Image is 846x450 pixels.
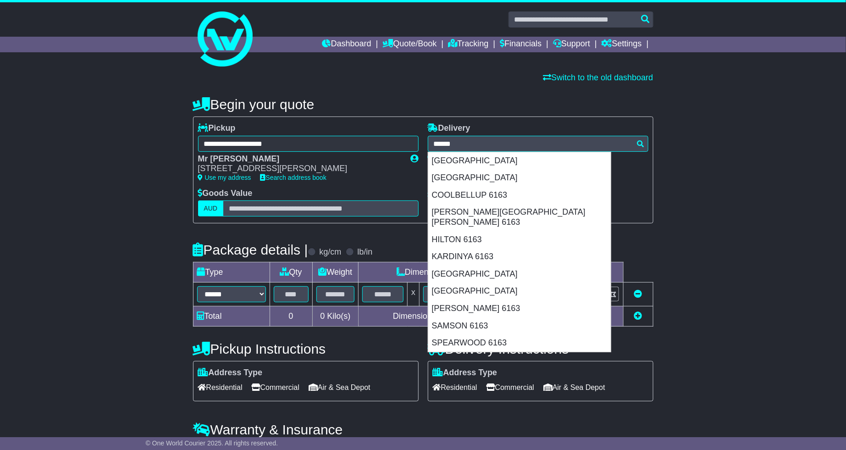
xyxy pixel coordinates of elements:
label: Pickup [198,123,236,133]
td: Qty [270,262,312,283]
div: [GEOGRAPHIC_DATA] [428,266,611,283]
div: [PERSON_NAME][GEOGRAPHIC_DATA][PERSON_NAME] 6163 [428,204,611,231]
div: [GEOGRAPHIC_DATA] [428,169,611,187]
span: Commercial [487,380,534,394]
typeahead: Please provide city [428,136,648,152]
span: Residential [198,380,243,394]
a: Use my address [198,174,251,181]
a: Dashboard [322,37,371,52]
a: Search address book [260,174,326,181]
div: SAMSON 6163 [428,317,611,335]
span: Air & Sea Depot [309,380,370,394]
td: Kilo(s) [312,306,359,327]
label: Address Type [433,368,498,378]
label: lb/in [357,247,372,257]
h4: Begin your quote [193,97,653,112]
div: SPEARWOOD 6163 [428,334,611,352]
div: [GEOGRAPHIC_DATA] [428,152,611,170]
label: AUD [198,200,224,217]
div: Mr [PERSON_NAME] [198,154,402,164]
div: [GEOGRAPHIC_DATA] [428,283,611,300]
div: HILTON 6163 [428,231,611,249]
label: Delivery [428,123,470,133]
td: x [408,283,420,306]
a: Remove this item [634,289,642,299]
td: 0 [270,306,312,327]
a: Settings [602,37,642,52]
td: Total [193,306,270,327]
div: [STREET_ADDRESS][PERSON_NAME] [198,164,402,174]
h4: Package details | [193,242,308,257]
label: Goods Value [198,189,253,199]
td: Dimensions (L x W x H) [359,262,529,283]
div: COOLBELLUP 6163 [428,187,611,204]
td: Dimensions in Centimetre(s) [359,306,529,327]
span: 0 [320,311,325,321]
span: Commercial [252,380,299,394]
h4: Pickup Instructions [193,341,419,356]
a: Quote/Book [382,37,437,52]
a: Financials [500,37,542,52]
div: [PERSON_NAME] 6163 [428,300,611,317]
div: KARDINYA 6163 [428,248,611,266]
a: Add new item [634,311,642,321]
td: Type [193,262,270,283]
h4: Warranty & Insurance [193,422,653,437]
span: © One World Courier 2025. All rights reserved. [146,439,278,447]
td: Weight [312,262,359,283]
a: Tracking [448,37,488,52]
a: Switch to the old dashboard [543,73,653,82]
span: Air & Sea Depot [543,380,605,394]
label: Address Type [198,368,263,378]
a: Support [553,37,590,52]
label: kg/cm [319,247,341,257]
span: Residential [433,380,477,394]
